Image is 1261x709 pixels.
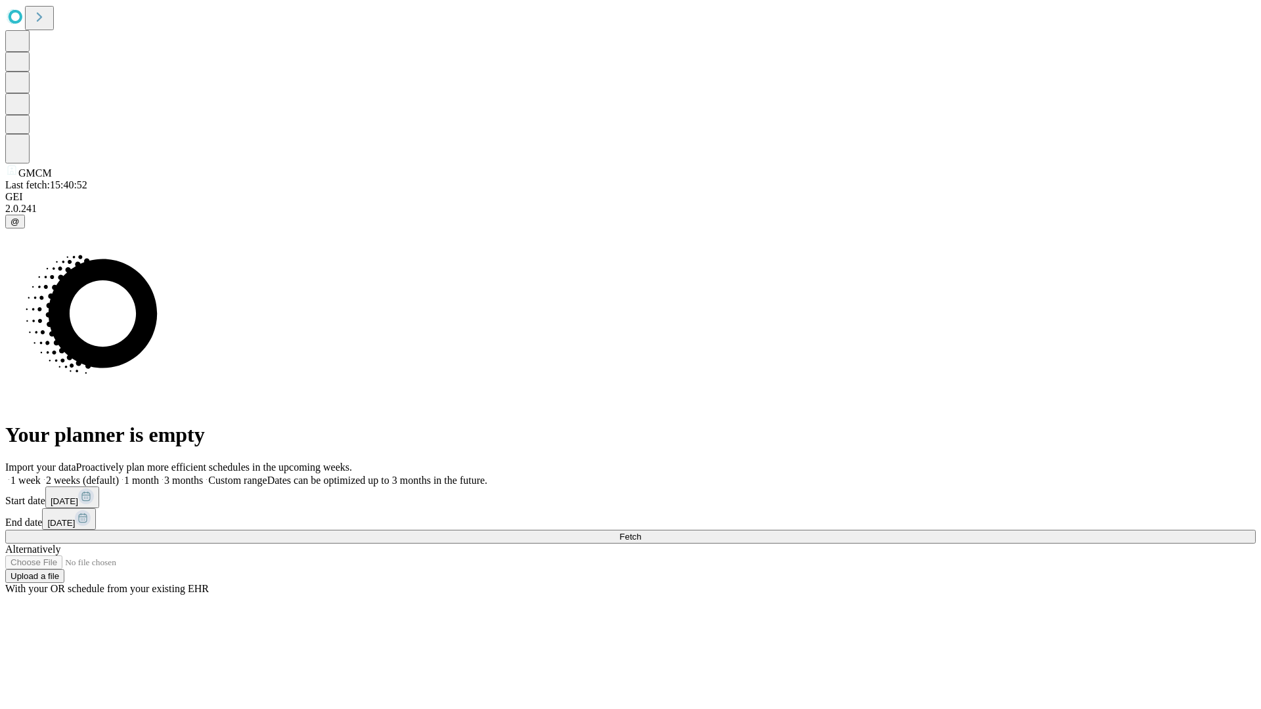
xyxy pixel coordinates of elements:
[267,475,487,486] span: Dates can be optimized up to 3 months in the future.
[5,191,1256,203] div: GEI
[42,508,96,530] button: [DATE]
[46,475,119,486] span: 2 weeks (default)
[47,518,75,528] span: [DATE]
[5,508,1256,530] div: End date
[76,462,352,473] span: Proactively plan more efficient schedules in the upcoming weeks.
[208,475,267,486] span: Custom range
[11,475,41,486] span: 1 week
[18,167,52,179] span: GMCM
[5,544,60,555] span: Alternatively
[5,569,64,583] button: Upload a file
[5,423,1256,447] h1: Your planner is empty
[5,486,1256,508] div: Start date
[5,215,25,228] button: @
[619,532,641,542] span: Fetch
[5,203,1256,215] div: 2.0.241
[5,462,76,473] span: Import your data
[5,530,1256,544] button: Fetch
[124,475,159,486] span: 1 month
[164,475,203,486] span: 3 months
[5,179,87,190] span: Last fetch: 15:40:52
[51,496,78,506] span: [DATE]
[5,583,209,594] span: With your OR schedule from your existing EHR
[11,217,20,226] span: @
[45,486,99,508] button: [DATE]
